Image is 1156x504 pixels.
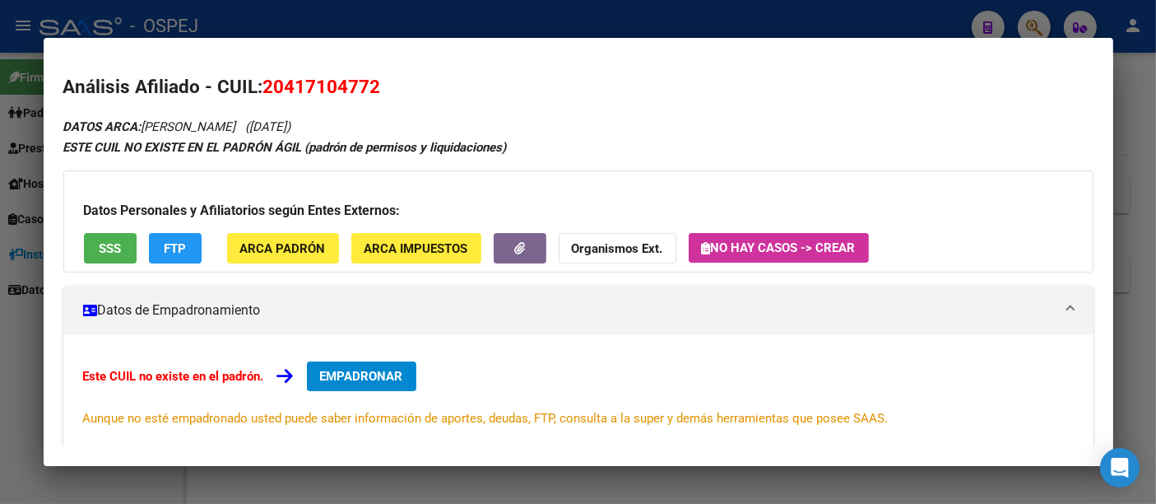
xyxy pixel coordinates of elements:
span: ([DATE]) [246,119,291,134]
button: SSS [84,233,137,264]
strong: DATOS ARCA: [63,119,142,134]
span: ARCA Impuestos [364,241,468,256]
strong: ESTE CUIL NO EXISTE EN EL PADRÓN ÁGIL (padrón de permisos y liquidaciones) [63,140,507,155]
span: EMPADRONAR [320,369,403,384]
h2: Análisis Afiliado - CUIL: [63,73,1093,101]
div: Open Intercom Messenger [1100,448,1140,488]
button: ARCA Impuestos [351,233,481,264]
button: No hay casos -> Crear [689,233,869,263]
span: 20417104772 [263,76,381,97]
span: ARCA Padrón [240,241,326,256]
strong: Organismos Ext. [572,241,663,256]
span: No hay casos -> Crear [702,240,856,255]
button: EMPADRONAR [307,362,416,391]
div: Datos de Empadronamiento [63,335,1093,454]
span: [PERSON_NAME] [63,119,236,134]
span: SSS [99,241,121,256]
button: FTP [149,233,202,264]
span: Aunque no esté empadronado usted puede saber información de aportes, deudas, FTP, consulta a la s... [83,411,889,426]
h3: Datos Personales y Afiliatorios según Entes Externos: [84,201,1073,221]
span: FTP [164,241,186,256]
mat-panel-title: Datos de Empadronamiento [83,301,1054,320]
mat-expansion-panel-header: Datos de Empadronamiento [63,286,1093,335]
button: Organismos Ext. [559,233,676,264]
strong: Este CUIL no existe en el padrón. [83,369,264,384]
button: ARCA Padrón [227,233,339,264]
